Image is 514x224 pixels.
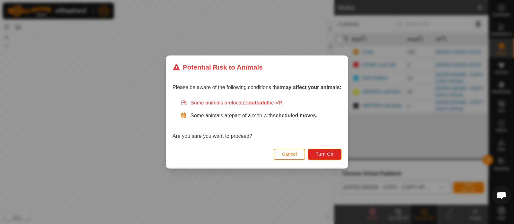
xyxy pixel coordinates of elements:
strong: scheduled moves. [273,113,317,118]
button: Cancel [274,149,306,160]
strong: outside [249,100,267,105]
strong: may affect your animals: [281,85,341,90]
div: Are you sure you want to proceed? [173,99,341,140]
div: Some animals are [180,99,341,107]
span: part of a mob with [232,113,317,118]
div: Potential Risk to Animals [173,62,263,72]
span: Please be aware of the following conditions that [173,85,341,90]
button: Turn On [308,149,341,160]
span: Cancel [282,152,297,157]
p: Some animals are [191,112,341,120]
span: Turn On [316,152,333,157]
div: Open chat [492,186,511,205]
span: located the VP. [232,100,283,105]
